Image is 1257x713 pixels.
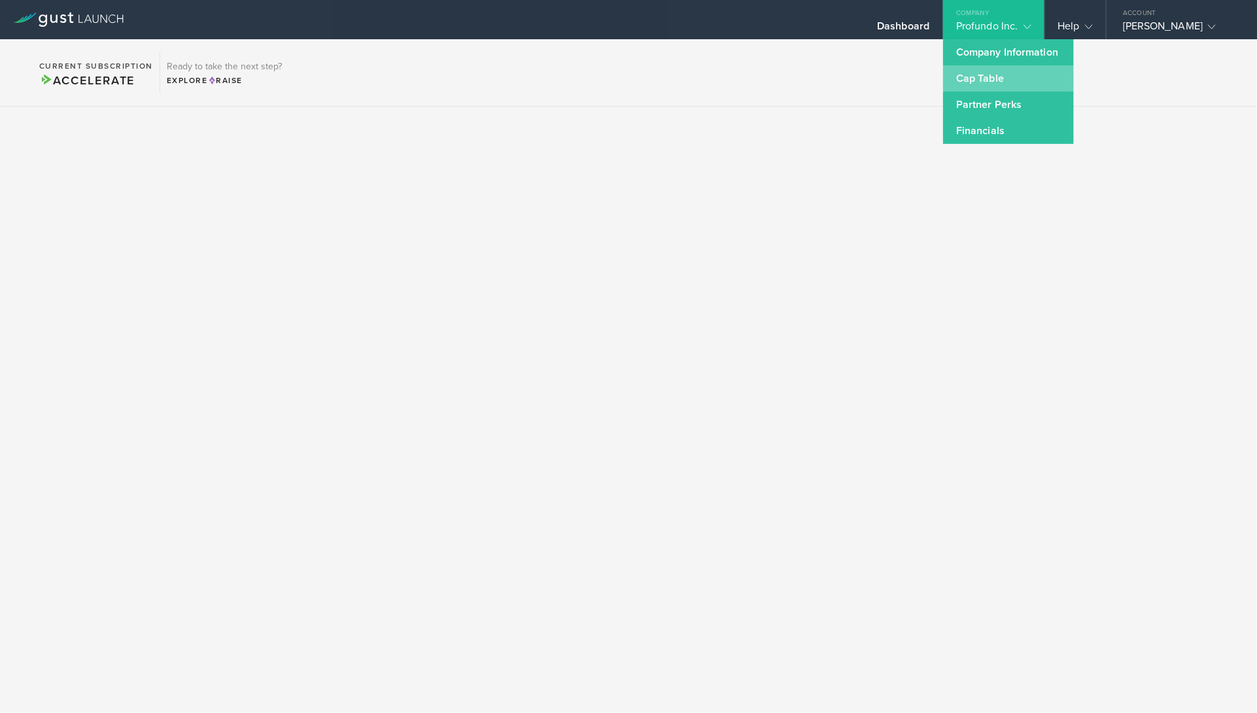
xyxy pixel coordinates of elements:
[1058,20,1093,39] div: Help
[208,76,243,85] span: Raise
[167,62,282,71] h3: Ready to take the next step?
[877,20,929,39] div: Dashboard
[1192,650,1257,713] iframe: Chat Widget
[1123,20,1234,39] div: [PERSON_NAME]
[39,62,153,70] h2: Current Subscription
[160,52,288,93] div: Ready to take the next step?ExploreRaise
[39,73,135,88] span: Accelerate
[956,20,1031,39] div: Profundo Inc.
[167,75,282,86] div: Explore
